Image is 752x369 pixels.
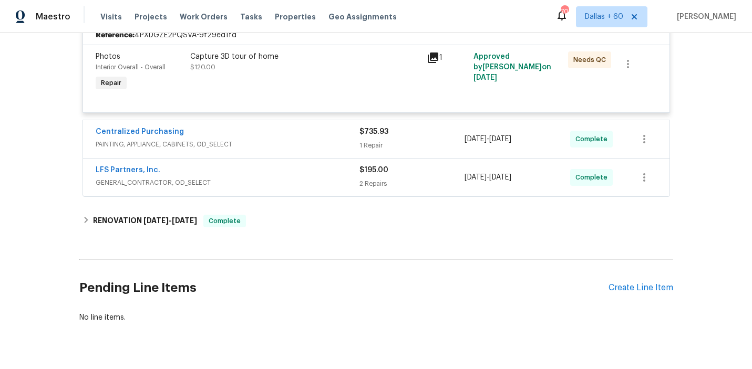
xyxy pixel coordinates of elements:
[172,217,197,224] span: [DATE]
[96,64,166,70] span: Interior Overall - Overall
[96,177,359,188] span: GENERAL_CONTRACTOR, OD_SELECT
[204,216,245,226] span: Complete
[359,140,465,151] div: 1 Repair
[93,215,197,227] h6: RENOVATION
[561,6,568,17] div: 701
[359,166,388,174] span: $195.00
[427,51,468,64] div: 1
[190,64,215,70] span: $120.00
[573,55,610,65] span: Needs QC
[240,13,262,20] span: Tasks
[489,135,511,143] span: [DATE]
[190,51,420,62] div: Capture 3D tour of home
[465,174,487,181] span: [DATE]
[143,217,197,224] span: -
[96,30,135,40] b: Reference:
[359,178,465,189] div: 2 Repairs
[100,12,122,22] span: Visits
[96,166,160,174] a: LFS Partners, Inc.
[97,78,126,88] span: Repair
[275,12,316,22] span: Properties
[143,217,169,224] span: [DATE]
[489,174,511,181] span: [DATE]
[473,74,497,81] span: [DATE]
[473,53,551,81] span: Approved by [PERSON_NAME] on
[575,172,612,183] span: Complete
[96,128,184,135] a: Centralized Purchasing
[465,134,511,144] span: -
[79,312,673,323] div: No line items.
[359,128,388,135] span: $735.93
[328,12,397,22] span: Geo Assignments
[180,12,228,22] span: Work Orders
[585,12,623,22] span: Dallas + 60
[36,12,70,22] span: Maestro
[79,263,609,312] h2: Pending Line Items
[79,208,673,234] div: RENOVATION [DATE]-[DATE]Complete
[83,26,669,45] div: 4PXDGZE2PQSVA-9f29ed1fd
[135,12,167,22] span: Projects
[575,134,612,144] span: Complete
[609,283,673,293] div: Create Line Item
[465,135,487,143] span: [DATE]
[673,12,736,22] span: [PERSON_NAME]
[96,139,359,150] span: PAINTING, APPLIANCE, CABINETS, OD_SELECT
[465,172,511,183] span: -
[96,53,120,60] span: Photos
